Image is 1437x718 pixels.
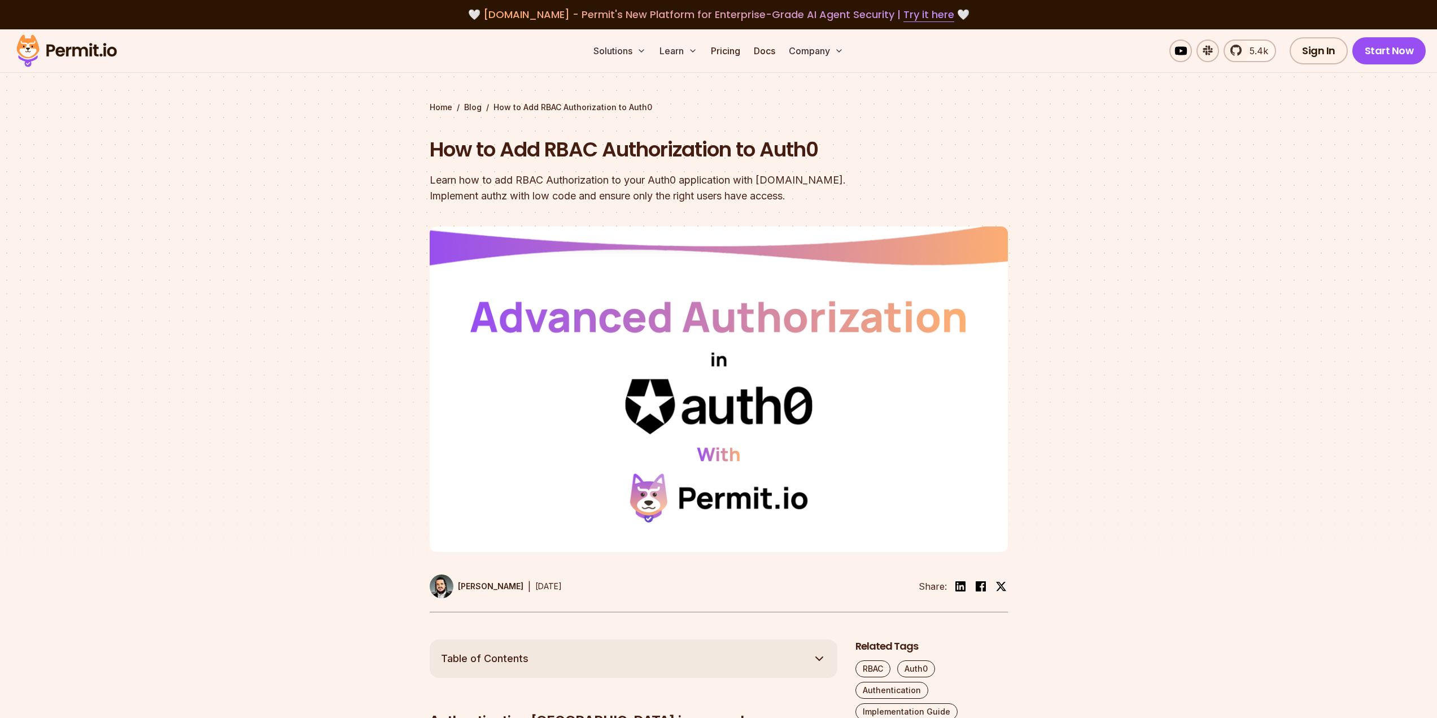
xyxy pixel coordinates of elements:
div: | [528,580,531,593]
a: RBAC [855,660,890,677]
div: 🤍 🤍 [27,7,1410,23]
a: 5.4k [1224,40,1276,62]
a: Pricing [706,40,745,62]
a: Sign In [1290,37,1348,64]
a: Auth0 [897,660,935,677]
span: [DOMAIN_NAME] - Permit's New Platform for Enterprise-Grade AI Agent Security | [483,7,954,21]
img: facebook [974,580,988,593]
div: Learn how to add RBAC Authorization to your Auth0 application with [DOMAIN_NAME]. Implement authz... [430,172,863,204]
button: Table of Contents [430,639,837,678]
a: [PERSON_NAME] [430,575,523,598]
a: Docs [749,40,780,62]
span: 5.4k [1243,44,1268,58]
button: Company [784,40,848,62]
a: Start Now [1352,37,1426,64]
img: Gabriel L. Manor [430,575,453,598]
img: linkedin [954,580,967,593]
img: How to Add RBAC Authorization to Auth0 [430,227,1008,552]
a: Try it here [903,7,954,22]
img: Permit logo [11,32,122,70]
button: Solutions [589,40,650,62]
a: Home [430,102,452,113]
a: Authentication [855,682,928,699]
div: / / [430,102,1008,113]
time: [DATE] [535,581,562,591]
span: Table of Contents [441,651,528,667]
a: Blog [464,102,482,113]
button: Learn [655,40,702,62]
img: twitter [995,581,1007,592]
h1: How to Add RBAC Authorization to Auth0 [430,136,863,164]
p: [PERSON_NAME] [458,581,523,592]
li: Share: [919,580,947,593]
h2: Related Tags [855,639,1008,654]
